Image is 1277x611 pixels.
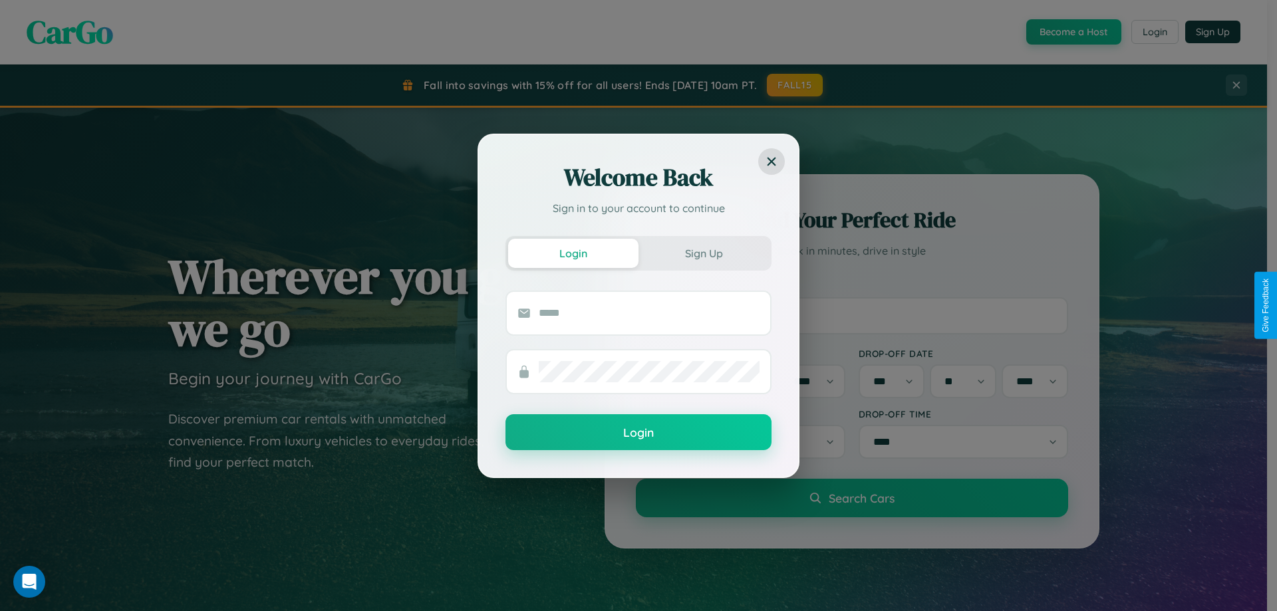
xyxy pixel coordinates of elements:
[508,239,638,268] button: Login
[505,200,772,216] p: Sign in to your account to continue
[505,414,772,450] button: Login
[1261,279,1270,332] div: Give Feedback
[13,566,45,598] div: Open Intercom Messenger
[505,162,772,193] h2: Welcome Back
[638,239,769,268] button: Sign Up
